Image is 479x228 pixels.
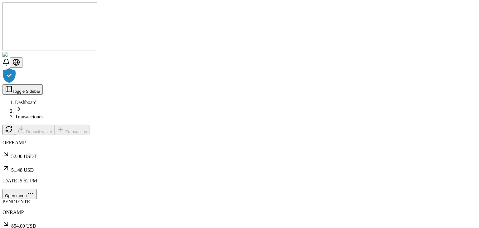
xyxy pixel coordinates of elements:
p: [DATE] 5:52 PM [2,178,477,184]
span: Open menu [5,193,27,198]
span: Deposit wallet [26,129,52,134]
button: Deposit wallet [15,125,55,135]
div: PENDIENTE [2,199,477,205]
nav: breadcrumb [2,100,477,120]
a: Dashboard [15,100,36,105]
p: 52.00 USDT [2,151,477,159]
span: Transaction [65,129,87,134]
img: ShieldPay Logo [2,52,40,57]
button: Transaction [55,125,90,135]
p: 51.48 USD [2,164,477,173]
span: Toggle Sidebar [12,89,40,94]
button: Toggle Sidebar [2,84,43,95]
a: Transacciones [15,114,43,119]
p: OFFRAMP [2,140,477,146]
p: ONRAMP [2,210,477,215]
button: Open menu [2,189,37,199]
